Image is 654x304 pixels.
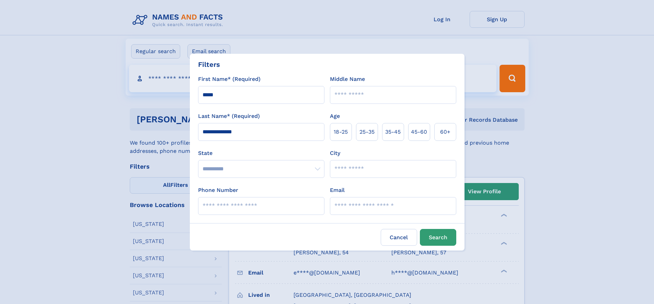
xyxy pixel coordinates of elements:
label: City [330,149,340,157]
button: Search [420,229,456,246]
label: Last Name* (Required) [198,112,260,120]
label: First Name* (Required) [198,75,261,83]
span: 35‑45 [385,128,401,136]
span: 45‑60 [411,128,427,136]
label: Phone Number [198,186,238,194]
div: Filters [198,59,220,70]
span: 18‑25 [334,128,348,136]
label: Cancel [381,229,417,246]
span: 25‑35 [359,128,375,136]
label: Middle Name [330,75,365,83]
span: 60+ [440,128,450,136]
label: Email [330,186,345,194]
label: Age [330,112,340,120]
label: State [198,149,324,157]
